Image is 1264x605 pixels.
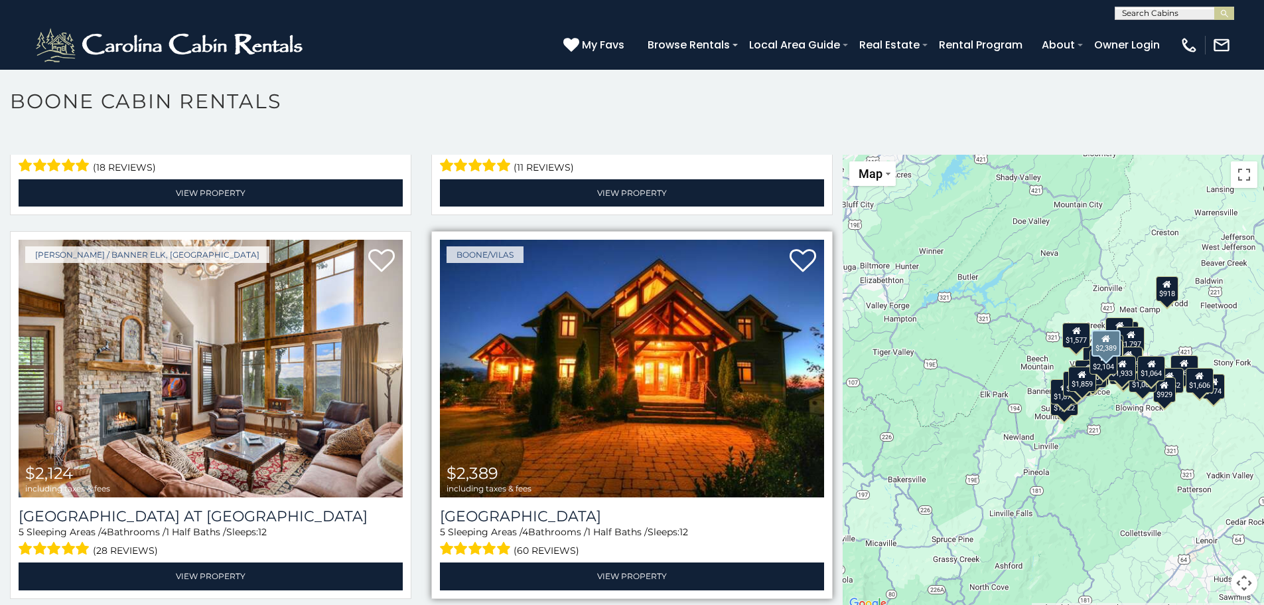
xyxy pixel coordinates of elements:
span: 4 [101,526,107,538]
a: Add to favorites [368,248,395,276]
span: $2,389 [447,464,498,483]
a: Local Area Guide [742,33,847,56]
span: 5 [19,526,24,538]
a: Browse Rentals [641,33,737,56]
div: $918 [1156,276,1178,302]
span: 12 [679,526,688,538]
a: [GEOGRAPHIC_DATA] [440,507,824,525]
img: phone-regular-white.png [1180,36,1198,54]
a: [PERSON_NAME] / Banner Elk, [GEOGRAPHIC_DATA] [25,246,269,263]
a: View Property [440,562,824,590]
div: $974 [1203,373,1226,398]
span: 4 [522,526,528,538]
a: Rental Program [932,33,1029,56]
div: $1,577 [1063,322,1091,347]
span: including taxes & fees [447,484,531,493]
img: Wilderness Lodge [440,240,824,497]
a: Add to favorites [790,248,816,276]
div: $1,797 [1117,327,1145,352]
div: $2,104 [1090,349,1118,375]
div: $1,859 [1068,366,1096,391]
span: $2,124 [25,464,73,483]
a: View Property [19,562,403,590]
div: $2,389 [1091,330,1121,357]
div: $1,064 [1138,355,1166,381]
img: Ridge Haven Lodge at Echota [19,240,403,497]
div: Sleeping Areas / Bathrooms / Sleeps: [19,525,403,559]
div: $929 [1153,377,1176,402]
span: 1 Half Baths / [166,526,226,538]
a: Ridge Haven Lodge at Echota $2,124 including taxes & fees [19,240,403,497]
div: $2,090 [1083,345,1111,371]
span: (60 reviews) [514,542,579,559]
div: $1,452 [1156,368,1184,393]
span: (11 reviews) [514,159,574,176]
span: My Favs [582,37,624,53]
a: Owner Login [1088,33,1166,56]
img: White-1-2.png [33,25,309,65]
div: $1,933 [1109,355,1137,381]
span: 12 [258,526,267,538]
span: Map [859,167,882,181]
img: mail-regular-white.png [1212,36,1231,54]
div: Sleeping Areas / Bathrooms / Sleeps: [440,142,824,176]
a: Real Estate [853,33,926,56]
a: My Favs [563,37,628,54]
h3: Wilderness Lodge [440,507,824,525]
button: Change map style [849,161,896,186]
span: including taxes & fees [25,484,110,493]
a: View Property [440,179,824,207]
h3: Ridge Haven Lodge at Echota [19,507,403,525]
div: $1,059 [1115,347,1143,372]
div: $1,628 [1106,317,1134,342]
div: $1,008 [1129,367,1157,392]
a: Wilderness Lodge $2,389 including taxes & fees [440,240,824,497]
div: $2,682 [1110,359,1138,384]
div: $1,662 [1064,371,1091,396]
div: $1,871 [1051,379,1079,404]
a: Boone/Vilas [447,246,524,263]
a: [GEOGRAPHIC_DATA] at [GEOGRAPHIC_DATA] [19,507,403,525]
span: 5 [440,526,445,538]
div: $1,606 [1186,367,1214,392]
div: Sleeping Areas / Bathrooms / Sleeps: [19,142,403,176]
span: 1 Half Baths / [587,526,648,538]
button: Toggle fullscreen view [1231,161,1257,188]
span: (28 reviews) [93,542,158,559]
div: $1,622 [1050,390,1078,416]
div: $3,697 [1170,355,1198,380]
div: Sleeping Areas / Bathrooms / Sleeps: [440,525,824,559]
a: View Property [19,179,403,207]
a: About [1035,33,1082,56]
span: (18 reviews) [93,159,156,176]
button: Map camera controls [1231,570,1257,596]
